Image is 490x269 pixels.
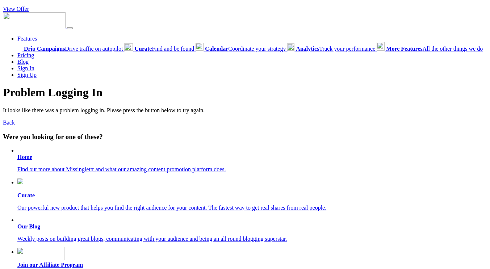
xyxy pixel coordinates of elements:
a: Sign Up [17,72,37,78]
img: curate.png [17,178,23,184]
span: Coordinate your strategy [205,46,286,52]
a: Features [17,35,37,42]
b: Calendar [205,46,228,52]
b: Analytics [296,46,319,52]
div: Features [17,42,487,52]
b: Our Blog [17,223,40,230]
a: CurateFind and be found [124,46,196,52]
a: Back [3,119,15,126]
a: Pricing [17,52,34,58]
a: Our Blog Weekly posts on building great blogs, communicating with your audience and being an all ... [17,223,487,242]
h1: Problem Logging In [3,86,487,99]
p: Weekly posts on building great blogs, communicating with your audience and being an all round blo... [17,236,487,242]
p: Our powerful new product that helps you find the right audience for your content. The fastest way... [17,205,487,211]
p: Find out more about Missinglettr and what our amazing content promotion platform does. [17,166,487,173]
b: Curate [17,192,35,198]
b: Curate [134,46,152,52]
a: AnalyticsTrack your performance [287,46,377,52]
a: Blog [17,59,29,65]
a: View Offer [3,6,29,12]
img: Missinglettr - Social Media Marketing for content focused teams | Product Hunt [3,247,64,260]
b: Home [17,154,32,160]
b: More Features [386,46,422,52]
span: Track your performance [296,46,375,52]
h3: Were you looking for one of these? [3,133,487,141]
a: Sign In [17,65,34,71]
a: Home Find out more about Missinglettr and what our amazing content promotion platform does. [17,154,487,173]
b: Drip Campaigns [24,46,65,52]
span: All the other things we do [386,46,483,52]
span: Find and be found [134,46,194,52]
a: More FeaturesAll the other things we do [377,46,483,52]
a: Drip CampaignsDrive traffic on autopilot [17,46,124,52]
p: It looks like there was a problem logging in. Please press the button below to try again. [3,107,487,114]
span: Drive traffic on autopilot [24,46,123,52]
a: CalendarCoordinate your strategy [196,46,287,52]
a: Curate Our powerful new product that helps you find the right audience for your content. The fast... [17,178,487,211]
b: Join our Affiliate Program [17,262,83,268]
button: Menu [67,27,73,29]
